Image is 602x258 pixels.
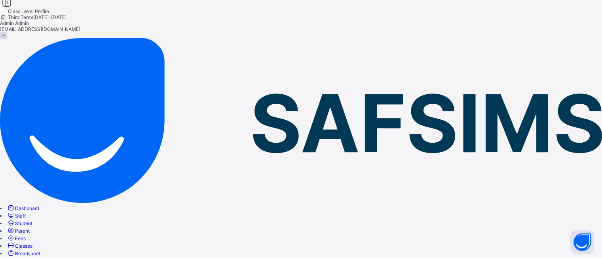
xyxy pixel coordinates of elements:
span: Class Level Profile [8,8,49,14]
a: Classes [7,243,32,249]
span: Broadsheet [15,250,40,256]
a: Dashboard [7,205,39,211]
a: Broadsheet [7,250,40,256]
span: Parent [15,228,30,234]
span: Classes [15,243,32,249]
span: Dashboard [15,205,39,211]
a: Parent [7,228,30,234]
a: Student [7,220,32,226]
button: Open asap [570,230,594,254]
span: Student [15,220,32,226]
a: Staff [7,213,26,219]
span: Staff [15,213,26,219]
a: Fees [7,235,26,241]
span: Fees [15,235,26,241]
